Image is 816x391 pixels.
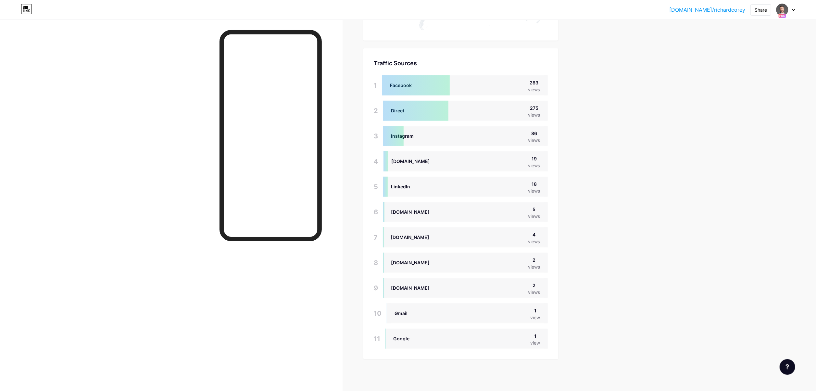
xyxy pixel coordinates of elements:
[374,303,382,323] div: 10
[374,59,548,68] div: Traffic Sources
[395,310,408,317] div: Gmail
[528,231,540,238] div: 4
[530,314,540,321] div: view
[528,86,540,93] div: views
[391,259,430,266] div: [DOMAIN_NAME]
[528,111,540,118] div: views
[528,137,540,144] div: views
[374,177,378,197] div: 5
[374,75,377,95] div: 1
[391,284,430,291] div: [DOMAIN_NAME]
[528,238,540,245] div: views
[374,101,378,121] div: 2
[530,333,540,339] div: 1
[374,278,378,298] div: 9
[528,206,540,213] div: 5
[374,202,378,222] div: 6
[528,282,540,289] div: 2
[426,27,428,28] path: Falkland Islands (Malvinas)
[374,126,378,146] div: 3
[776,4,788,16] img: janakjones
[391,234,429,241] div: [DOMAIN_NAME]
[374,329,380,349] div: 11
[528,263,540,270] div: views
[391,208,430,215] div: [DOMAIN_NAME]
[391,183,410,190] div: LinkedIn
[528,289,540,296] div: views
[528,257,540,263] div: 2
[528,130,540,137] div: 86
[530,339,540,346] div: view
[489,25,490,26] path: French Southern Territories
[528,105,540,111] div: 275
[374,227,378,247] div: 7
[755,6,767,13] div: Share
[374,253,378,273] div: 8
[669,6,745,14] a: [DOMAIN_NAME]/richardcorey
[528,181,540,187] div: 18
[528,213,540,220] div: views
[528,155,540,162] div: 19
[528,79,540,86] div: 283
[391,158,430,165] div: [DOMAIN_NAME]
[528,187,540,194] div: views
[374,151,378,171] div: 4
[393,335,409,342] div: Google
[528,162,540,169] div: views
[530,307,540,314] div: 1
